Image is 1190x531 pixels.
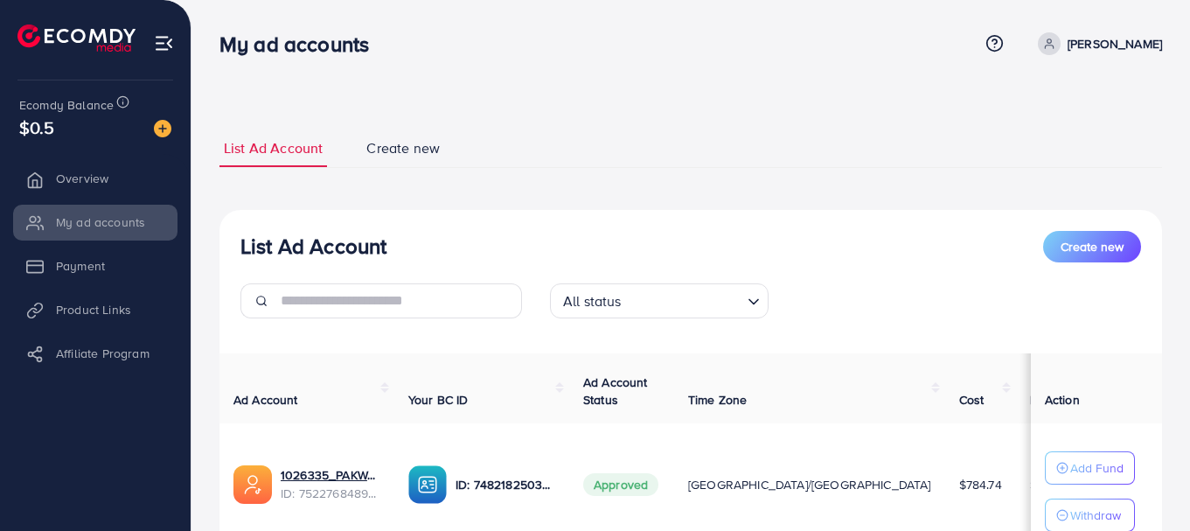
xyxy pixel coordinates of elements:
[456,474,555,495] p: ID: 7482182503915372561
[627,285,741,314] input: Search for option
[408,391,469,409] span: Your BC ID
[688,391,747,409] span: Time Zone
[366,138,440,158] span: Create new
[281,485,380,502] span: ID: 7522768489221144593
[1068,33,1162,54] p: [PERSON_NAME]
[1061,238,1124,255] span: Create new
[959,476,1002,493] span: $784.74
[154,120,171,137] img: image
[1045,451,1135,485] button: Add Fund
[1045,391,1080,409] span: Action
[17,24,136,52] img: logo
[583,374,648,409] span: Ad Account Status
[224,138,323,158] span: List Ad Account
[1043,231,1141,262] button: Create new
[233,391,298,409] span: Ad Account
[1070,505,1121,526] p: Withdraw
[233,465,272,504] img: ic-ads-acc.e4c84228.svg
[154,33,174,53] img: menu
[408,465,447,504] img: ic-ba-acc.ded83a64.svg
[1070,458,1124,479] p: Add Fund
[959,391,985,409] span: Cost
[19,115,55,140] span: $0.5
[688,476,931,493] span: [GEOGRAPHIC_DATA]/[GEOGRAPHIC_DATA]
[550,283,769,318] div: Search for option
[240,234,386,259] h3: List Ad Account
[1031,32,1162,55] a: [PERSON_NAME]
[219,31,383,57] h3: My ad accounts
[19,96,114,114] span: Ecomdy Balance
[583,473,658,496] span: Approved
[281,466,380,484] a: 1026335_PAKWALL_1751531043864
[560,289,625,314] span: All status
[281,466,380,502] div: <span class='underline'>1026335_PAKWALL_1751531043864</span></br>7522768489221144593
